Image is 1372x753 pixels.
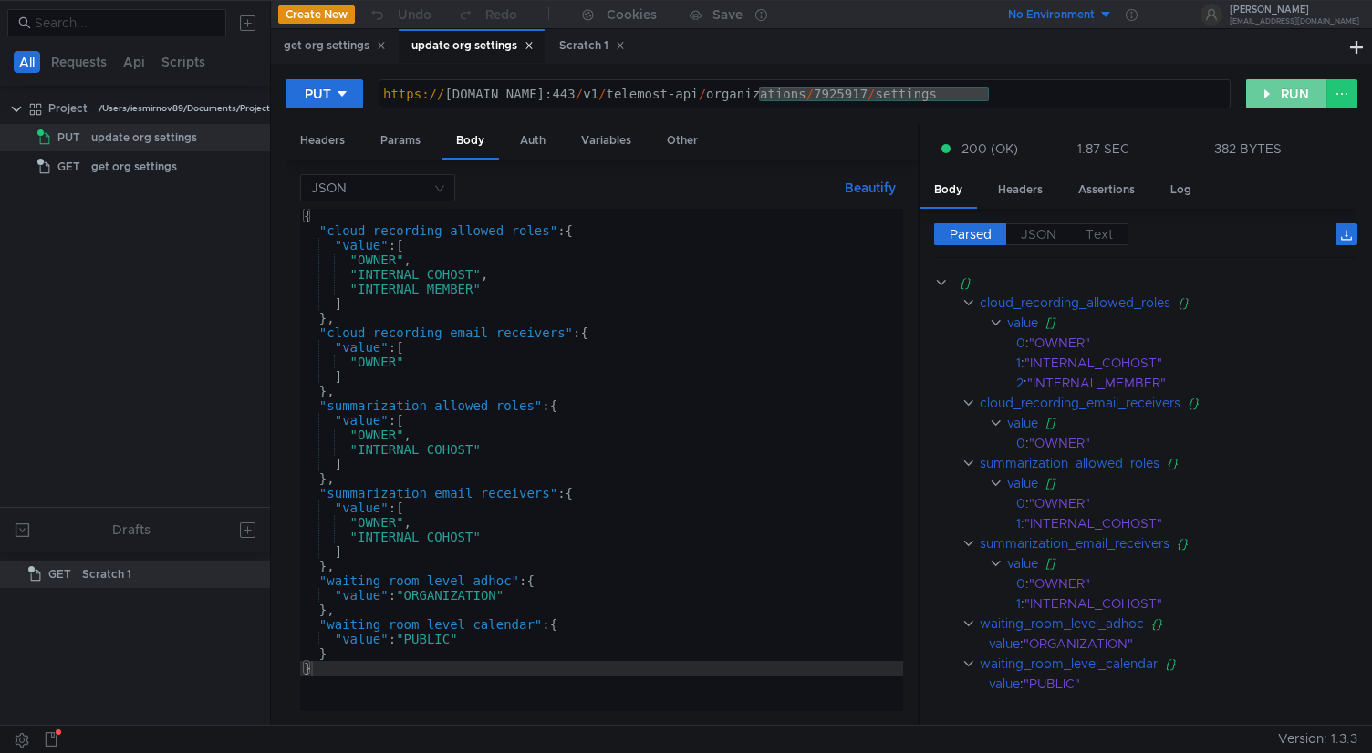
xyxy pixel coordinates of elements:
div: update org settings [91,124,197,151]
button: All [14,51,40,73]
div: 0 [1016,333,1025,353]
div: Save [712,8,743,21]
div: Other [652,124,712,158]
div: [] [1045,313,1335,333]
div: value [1007,413,1038,433]
div: value [1007,553,1038,573]
div: PUT [305,84,331,104]
div: "INTERNAL_MEMBER" [1027,373,1333,393]
div: waiting_room_level_adhoc [980,614,1144,634]
div: cloud_recording_email_receivers [980,393,1180,413]
div: value [1007,313,1038,333]
div: "OWNER" [1029,493,1333,513]
div: Assertions [1064,173,1149,207]
div: Redo [485,4,517,26]
span: PUT [57,124,80,151]
div: : [1016,433,1357,453]
div: "INTERNAL_COHOST" [1024,353,1333,373]
div: cloud_recording_allowed_roles [980,293,1170,313]
div: {} [1188,393,1346,413]
div: : [1016,593,1357,614]
div: {} [1165,654,1345,674]
input: Search... [35,13,215,33]
div: Scratch 1 [559,36,625,56]
div: [EMAIL_ADDRESS][DOMAIN_NAME] [1230,18,1359,25]
div: 1 [1016,513,1021,533]
div: No Environment [1008,6,1095,24]
div: update org settings [411,36,534,56]
button: Requests [46,51,112,73]
div: : [1016,373,1357,393]
div: : [1016,573,1357,593]
div: Cookies [607,4,657,26]
div: Undo [398,4,431,26]
button: Create New [278,5,355,24]
div: "PUBLIC" [1024,674,1335,694]
div: 2 [1016,373,1024,393]
div: Params [366,124,435,158]
span: Text [1086,226,1113,242]
div: {} [1177,533,1345,553]
div: 0 [1016,433,1025,453]
div: value [989,634,1020,654]
div: value [989,674,1020,694]
div: 1 [1016,593,1021,614]
div: [] [1045,553,1335,573]
div: Project [48,95,88,122]
div: [PERSON_NAME] [1230,5,1359,15]
span: JSON [1021,226,1056,242]
div: Log [1156,173,1206,207]
div: get org settings [91,153,177,181]
button: Api [118,51,151,73]
div: [] [1045,413,1335,433]
div: Body [442,124,499,160]
span: 200 (OK) [961,139,1018,159]
div: 1 [1016,353,1021,373]
button: Beautify [837,177,903,199]
div: "ORGANIZATION" [1024,634,1335,654]
div: get org settings [284,36,386,56]
div: "INTERNAL_COHOST" [1024,593,1333,614]
div: Headers [286,124,359,158]
div: {} [1151,614,1343,634]
div: : [1016,333,1357,353]
div: : [1016,353,1357,373]
div: summarization_email_receivers [980,533,1169,553]
div: Drafts [112,519,151,541]
div: Headers [983,173,1057,207]
div: [] [1045,473,1335,493]
span: Version: 1.3.3 [1278,726,1357,752]
button: Redo [444,1,530,28]
div: 0 [1016,573,1025,593]
div: 0 [1016,493,1025,513]
div: summarization_allowed_roles [980,453,1159,473]
div: : [1016,493,1357,513]
div: waiting_room_level_calendar [980,654,1158,674]
div: : [989,634,1357,654]
button: PUT [286,79,363,108]
button: RUN [1246,79,1327,108]
div: "INTERNAL_COHOST" [1024,513,1333,533]
div: Scratch 1 [82,561,131,588]
div: value [1007,473,1038,493]
button: Scripts [156,51,211,73]
button: Undo [355,1,444,28]
div: "OWNER" [1029,573,1333,593]
div: : [1016,513,1357,533]
div: Auth [505,124,560,158]
div: {} [960,273,1332,293]
div: 1.87 SEC [1077,140,1129,157]
span: GET [57,153,80,181]
div: "OWNER" [1029,433,1333,453]
div: /Users/iesmirnov89/Documents/Project [99,95,270,122]
div: 382 BYTES [1214,140,1282,157]
div: {} [1178,293,1345,313]
span: Parsed [950,226,992,242]
div: : [989,674,1357,694]
div: Variables [566,124,646,158]
span: GET [48,561,71,588]
div: {} [1167,453,1345,473]
div: Body [920,173,977,209]
div: "OWNER" [1029,333,1333,353]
